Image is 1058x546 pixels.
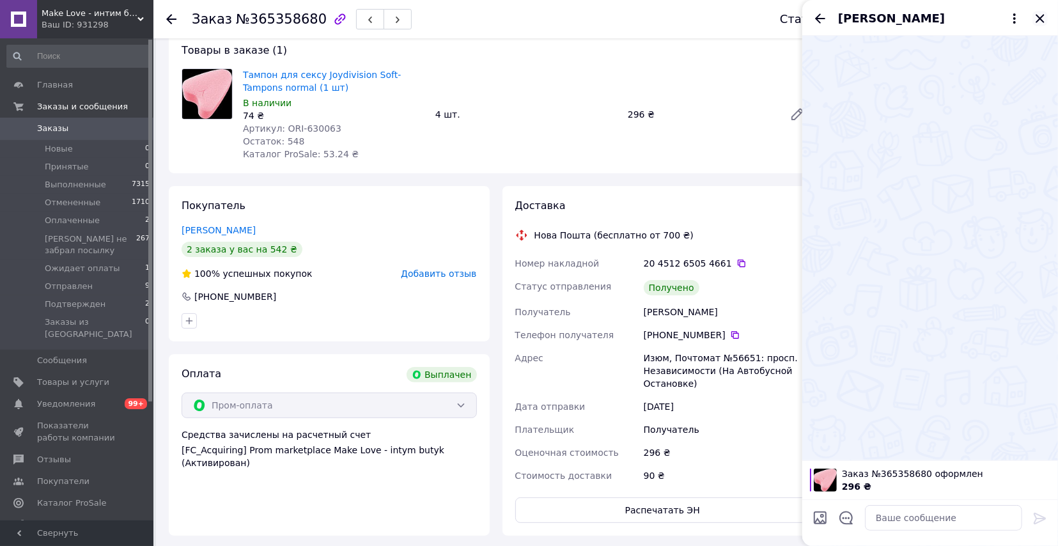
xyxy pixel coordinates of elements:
[243,70,401,93] a: Тампон для сексу Joydivision Soft-Tampons normal (1 шт)
[145,299,150,310] span: 2
[182,225,256,235] a: [PERSON_NAME]
[243,98,292,108] span: В наличии
[838,510,855,526] button: Открыть шаблоны ответов
[644,257,810,270] div: 20 4512 6505 4661
[641,464,813,487] div: 90 ₴
[243,123,341,134] span: Артикул: ORI-630063
[37,355,87,366] span: Сообщения
[37,398,95,410] span: Уведомления
[45,233,136,256] span: [PERSON_NAME] не забрал посылку
[430,105,623,123] div: 4 шт.
[784,102,810,127] a: Редактировать
[194,269,220,279] span: 100%
[145,263,150,274] span: 1
[192,12,232,27] span: Заказ
[42,8,137,19] span: Make Love - интим бутик
[37,123,68,134] span: Заказы
[182,199,245,212] span: Покупатель
[45,316,145,339] span: Заказы из [GEOGRAPHIC_DATA]
[531,229,697,242] div: Нова Пошта (бесплатно от 700 ₴)
[515,258,600,269] span: Номер накладной
[515,281,612,292] span: Статус отправления
[515,425,575,435] span: Плательщик
[515,448,619,458] span: Оценочная стоимость
[515,330,614,340] span: Телефон получателя
[6,45,151,68] input: Поиск
[166,13,176,26] div: Вернуться назад
[515,353,543,363] span: Адрес
[45,197,100,208] span: Отмененные
[182,444,477,469] div: [FC_Acquiring] Prom marketplace Make Love - intym butyk (Активирован)
[407,367,476,382] div: Выплачен
[641,347,813,395] div: Изюм, Почтомат №56651: просп. Независимости (На Автобусной Остановке)
[515,307,571,317] span: Получатель
[515,402,586,412] span: Дата отправки
[132,197,150,208] span: 1710
[182,69,232,119] img: Тампон для сексу Joydivision Soft-Tampons normal (1 шт)
[37,476,89,487] span: Покупатели
[45,299,105,310] span: Подтвержден
[37,79,73,91] span: Главная
[838,10,1022,27] button: [PERSON_NAME]
[145,316,150,339] span: 0
[243,136,305,146] span: Остаток: 548
[45,215,100,226] span: Оплаченные
[641,395,813,418] div: [DATE]
[243,149,359,159] span: Каталог ProSale: 53.24 ₴
[45,281,93,292] span: Отправлен
[145,281,150,292] span: 9
[45,143,73,155] span: Новые
[780,13,866,26] div: Статус заказа
[37,454,71,465] span: Отзывы
[515,471,612,481] span: Стоимость доставки
[145,215,150,226] span: 2
[641,300,813,324] div: [PERSON_NAME]
[641,418,813,441] div: Получатель
[515,497,811,523] button: Распечатать ЭН
[182,44,287,56] span: Товары в заказе (1)
[125,398,147,409] span: 99+
[37,377,109,388] span: Товары и услуги
[45,161,89,173] span: Принятые
[1032,11,1048,26] button: Закрыть
[838,10,945,27] span: [PERSON_NAME]
[644,329,810,341] div: [PHONE_NUMBER]
[813,11,828,26] button: Назад
[136,233,150,256] span: 267
[842,467,1050,480] span: Заказ №365358680 оформлен
[842,481,871,492] span: 296 ₴
[243,109,425,122] div: 74 ₴
[641,441,813,464] div: 296 ₴
[132,179,150,191] span: 7315
[45,179,106,191] span: Выполненные
[182,428,477,469] div: Средства зачислены на расчетный счет
[145,143,150,155] span: 0
[182,368,221,380] span: Оплата
[37,519,84,531] span: Аналитика
[623,105,779,123] div: 296 ₴
[37,420,118,443] span: Показатели работы компании
[814,469,837,492] img: 5114558473_w100_h100_tampon-dlya-seksu.jpg
[193,290,277,303] div: [PHONE_NUMBER]
[37,101,128,113] span: Заказы и сообщения
[45,263,120,274] span: Ожидает оплаты
[236,12,327,27] span: №365358680
[644,280,699,295] div: Получено
[182,267,313,280] div: успешных покупок
[515,199,566,212] span: Доставка
[401,269,476,279] span: Добавить отзыв
[182,242,302,257] div: 2 заказа у вас на 542 ₴
[42,19,153,31] div: Ваш ID: 931298
[37,497,106,509] span: Каталог ProSale
[145,161,150,173] span: 0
